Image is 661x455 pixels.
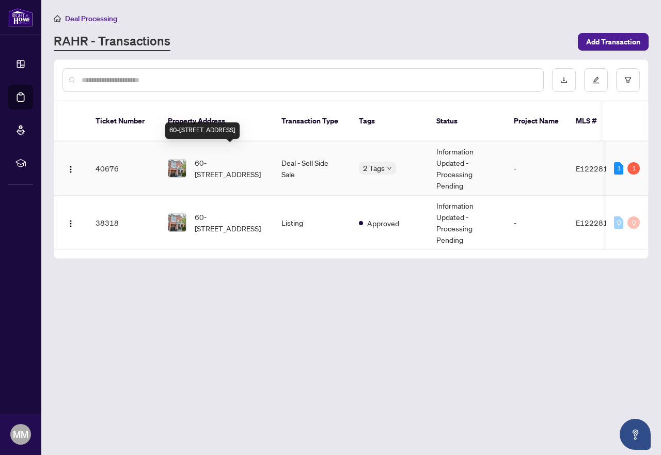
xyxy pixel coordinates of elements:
[506,196,568,250] td: -
[506,142,568,196] td: -
[576,164,617,173] span: E12228139
[87,142,160,196] td: 40676
[576,218,617,227] span: E12228139
[560,76,568,84] span: download
[273,142,351,196] td: Deal - Sell Side Sale
[586,34,640,50] span: Add Transaction
[506,101,568,142] th: Project Name
[67,165,75,174] img: Logo
[387,166,392,171] span: down
[620,419,651,450] button: Open asap
[273,196,351,250] td: Listing
[428,196,506,250] td: Information Updated - Processing Pending
[62,214,79,231] button: Logo
[67,219,75,228] img: Logo
[614,162,623,175] div: 1
[8,8,33,27] img: logo
[624,76,632,84] span: filter
[54,33,170,51] a: RAHR - Transactions
[65,14,117,23] span: Deal Processing
[592,76,600,84] span: edit
[627,216,640,229] div: 0
[616,68,640,92] button: filter
[195,211,265,234] span: 60-[STREET_ADDRESS]
[54,15,61,22] span: home
[367,217,399,229] span: Approved
[160,101,273,142] th: Property Address
[87,101,160,142] th: Ticket Number
[13,427,28,442] span: MM
[62,160,79,177] button: Logo
[428,142,506,196] td: Information Updated - Processing Pending
[87,196,160,250] td: 38318
[168,160,186,177] img: thumbnail-img
[552,68,576,92] button: download
[351,101,428,142] th: Tags
[195,157,265,180] span: 60-[STREET_ADDRESS]
[168,214,186,231] img: thumbnail-img
[273,101,351,142] th: Transaction Type
[428,101,506,142] th: Status
[568,101,629,142] th: MLS #
[578,33,649,51] button: Add Transaction
[614,216,623,229] div: 0
[165,122,240,139] div: 60-[STREET_ADDRESS]
[363,162,385,174] span: 2 Tags
[627,162,640,175] div: 1
[584,68,608,92] button: edit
